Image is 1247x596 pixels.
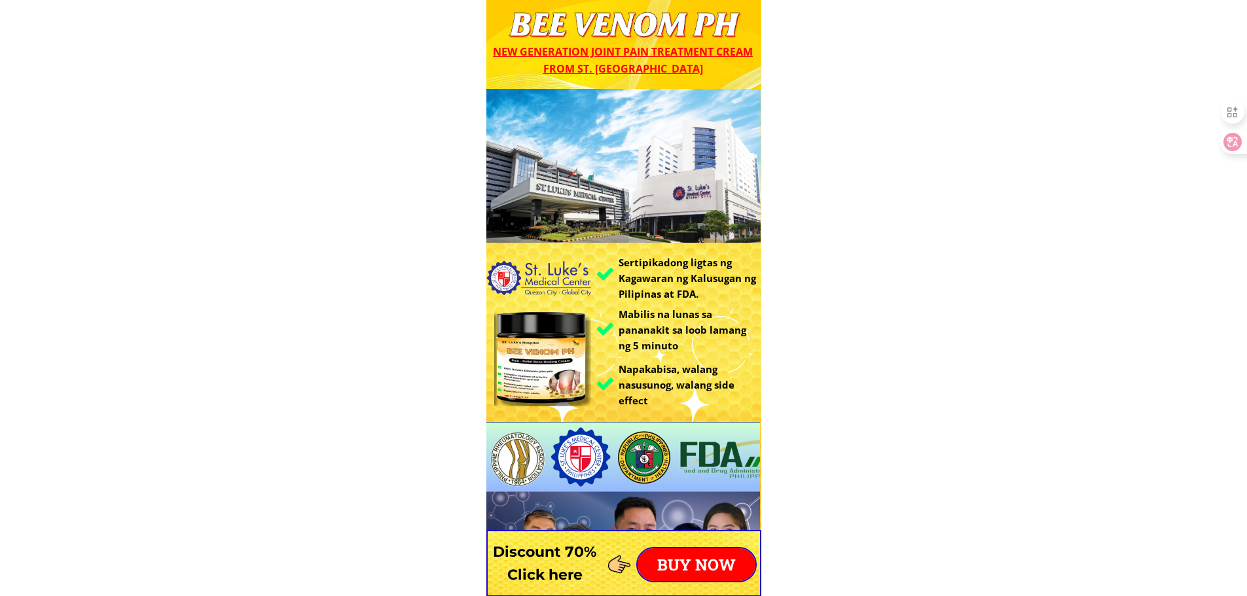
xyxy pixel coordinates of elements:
h3: Napakabisa, walang nasusunog, walang side effect [619,361,761,408]
h3: Discount 70% Click here [486,540,604,586]
span: New generation joint pain treatment cream from St. [GEOGRAPHIC_DATA] [493,44,753,76]
p: BUY NOW [638,548,755,581]
h3: Mabilis na lunas sa pananakit sa loob lamang ng 5 minuto [619,306,757,353]
h3: Sertipikadong ligtas ng Kagawaran ng Kalusugan ng Pilipinas at FDA. [619,254,764,302]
